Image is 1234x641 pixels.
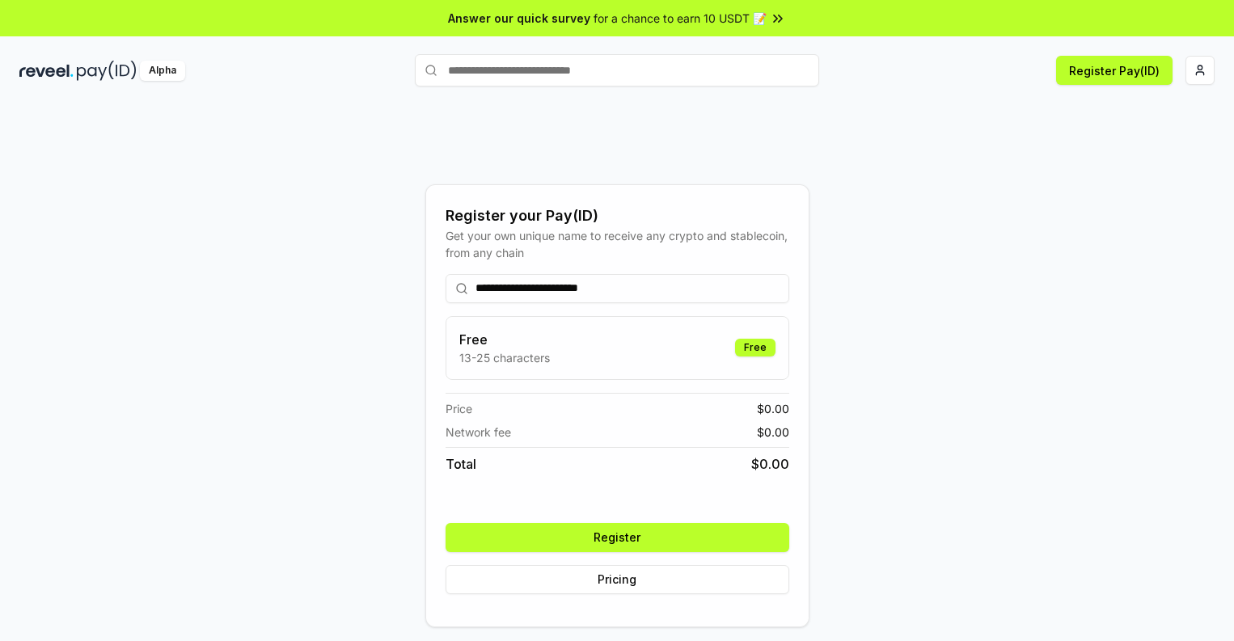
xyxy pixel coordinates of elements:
[446,205,789,227] div: Register your Pay(ID)
[446,227,789,261] div: Get your own unique name to receive any crypto and stablecoin, from any chain
[446,454,476,474] span: Total
[1056,56,1173,85] button: Register Pay(ID)
[757,424,789,441] span: $ 0.00
[735,339,775,356] div: Free
[751,454,789,474] span: $ 0.00
[446,523,789,552] button: Register
[448,10,590,27] span: Answer our quick survey
[594,10,767,27] span: for a chance to earn 10 USDT 📝
[140,61,185,81] div: Alpha
[446,400,472,417] span: Price
[77,61,137,81] img: pay_id
[459,330,550,349] h3: Free
[459,349,550,366] p: 13-25 characters
[757,400,789,417] span: $ 0.00
[19,61,74,81] img: reveel_dark
[446,424,511,441] span: Network fee
[446,565,789,594] button: Pricing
